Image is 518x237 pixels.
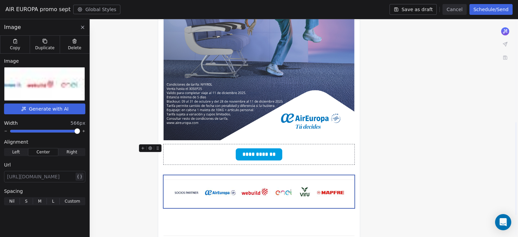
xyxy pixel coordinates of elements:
[4,161,11,168] span: Url
[4,120,18,126] span: Width
[4,139,28,145] span: Alignment
[9,198,15,204] span: Nil
[35,45,54,51] span: Duplicate
[10,45,20,51] span: Copy
[4,23,21,31] span: Image
[70,120,85,126] span: 566px
[66,149,77,155] span: Right
[442,4,466,15] button: Cancel
[12,149,20,155] span: Left
[65,198,80,204] span: Custom
[25,198,28,204] span: S
[390,4,437,15] button: Save as draft
[4,188,23,195] span: Spacing
[4,58,19,64] span: Image
[4,103,85,114] button: Generate with AI
[469,4,513,15] button: Schedule/Send
[5,5,70,13] span: AIR EUROPA promo sept
[38,198,41,204] span: M
[495,214,511,230] div: Open Intercom Messenger
[73,5,120,14] button: Global Styles
[52,198,54,204] span: L
[68,45,82,51] span: Delete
